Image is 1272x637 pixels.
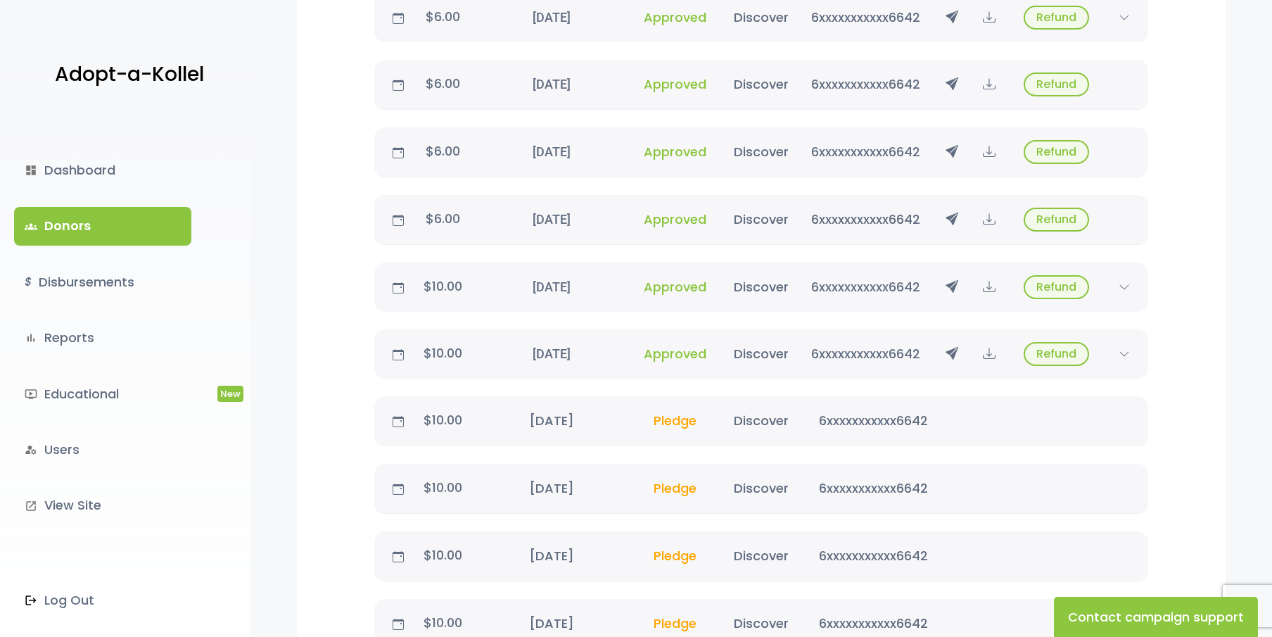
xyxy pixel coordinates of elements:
div: 6xxxxxxxxxxx6642 [799,8,934,27]
p: $10.00 [409,409,477,431]
span: Approved [644,345,706,362]
a: $Disbursements [14,263,191,301]
span: Pledge [642,412,708,429]
div: 6xxxxxxxxxxx6642 [799,75,934,94]
div: [DATE] [477,210,627,229]
div: [DATE] [477,142,627,161]
div: Discover [724,344,799,363]
span: Pledge [642,547,708,565]
span: Approved [644,75,706,93]
button: Refund [1024,140,1089,164]
div: Discover [724,546,799,565]
a: groupsDonors [14,207,191,245]
div: [DATE] [477,546,627,565]
a: ondemand_videoEducationalNew [14,375,191,413]
i: launch [25,500,37,512]
p: Adopt-a-Kollel [55,57,204,92]
span: New [217,386,243,402]
div: Discover [724,75,799,94]
p: $6.00 [409,72,477,95]
button: Refund [1024,342,1089,366]
div: 6xxxxxxxxxxx6642 [799,344,934,363]
div: 6xxxxxxxxxxx6642 [799,479,948,498]
div: 6xxxxxxxxxxx6642 [799,277,934,296]
a: Log Out [14,581,191,619]
button: Contact campaign support [1054,597,1258,637]
button: Refund [1024,275,1089,299]
a: dashboardDashboard [14,151,191,189]
div: 6xxxxxxxxxxx6642 [799,546,948,565]
div: 6xxxxxxxxxxx6642 [799,210,934,229]
p: $10.00 [409,275,477,298]
i: $ [25,272,32,293]
p: $6.00 [409,6,477,28]
div: [DATE] [477,614,627,633]
div: [DATE] [477,277,627,296]
div: [DATE] [477,8,627,27]
div: 6xxxxxxxxxxx6642 [799,614,948,633]
a: launchView Site [14,486,191,524]
i: manage_accounts [25,443,37,456]
button: Refund [1024,208,1089,232]
div: Discover [724,614,799,633]
p: $6.00 [409,140,477,163]
div: 6xxxxxxxxxxx6642 [799,411,948,430]
div: Discover [724,142,799,161]
div: Discover [724,277,799,296]
p: $6.00 [409,208,477,230]
div: [DATE] [477,344,627,363]
span: Approved [644,143,706,160]
div: 6xxxxxxxxxxx6642 [799,142,934,161]
span: groups [25,220,37,233]
button: Refund [1024,72,1089,96]
a: bar_chartReports [14,319,191,357]
div: Discover [724,479,799,498]
div: Discover [724,210,799,229]
span: Approved [644,8,706,26]
p: $10.00 [409,342,477,365]
span: Approved [644,278,706,296]
a: manage_accountsUsers [14,431,191,469]
div: Discover [724,8,799,27]
span: Pledge [642,479,708,497]
div: Discover [724,411,799,430]
button: Refund [1024,6,1089,30]
i: bar_chart [25,332,37,344]
span: Approved [644,210,706,228]
div: [DATE] [477,479,627,498]
p: $10.00 [409,477,477,499]
i: dashboard [25,164,37,177]
a: Adopt-a-Kollel [48,41,204,109]
p: $10.00 [409,612,477,634]
span: Pledge [642,614,708,632]
p: $10.00 [409,544,477,567]
div: [DATE] [477,75,627,94]
i: ondemand_video [25,388,37,401]
div: [DATE] [477,411,627,430]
